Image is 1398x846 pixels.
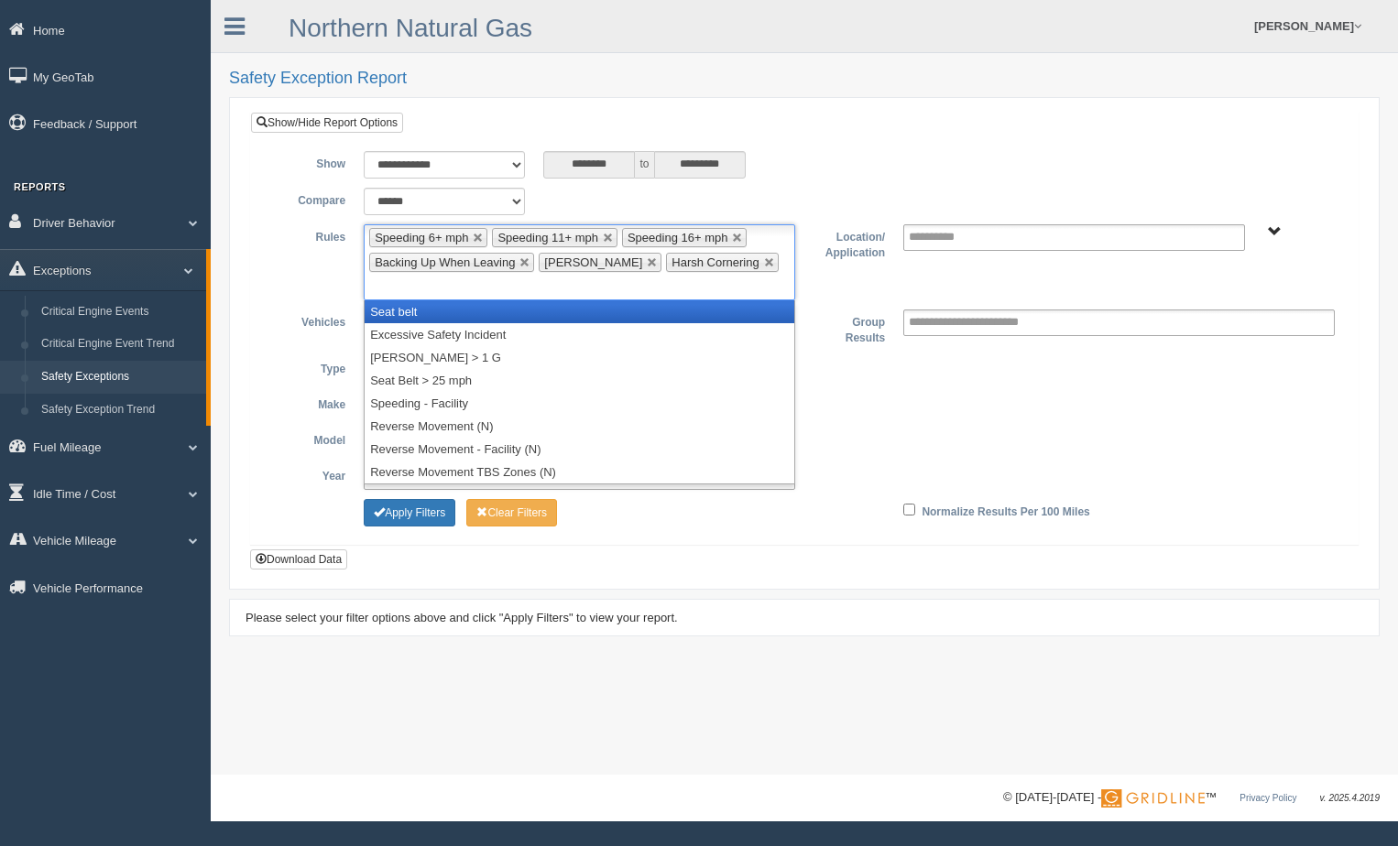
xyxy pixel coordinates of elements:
li: Speeding - Facility [365,392,794,415]
li: Excessive Safety Incident [365,323,794,346]
a: Privacy Policy [1240,793,1296,803]
span: Please select your filter options above and click "Apply Filters" to view your report. [246,611,678,624]
a: Critical Engine Event Trend [33,328,206,361]
label: Compare [265,188,355,210]
span: Backing Up When Leaving [375,255,515,269]
a: Northern Natural Gas [289,14,532,42]
span: to [635,151,653,179]
span: Speeding 11+ mph [497,231,598,244]
button: Change Filter Options [466,499,557,526]
label: Make [265,392,355,414]
button: Change Filter Options [364,499,455,526]
label: Normalize Results Per 100 Miles [922,499,1089,521]
h2: Safety Exception Report [229,70,1380,88]
button: Download Data [250,549,347,569]
label: Group Results [804,309,894,347]
label: Model [265,428,355,450]
a: Safety Exceptions [33,361,206,394]
a: Critical Engine Events [33,296,206,329]
label: Type [265,356,355,378]
span: [PERSON_NAME] [544,255,642,269]
span: Speeding 16+ mph [628,231,728,244]
div: © [DATE]-[DATE] - ™ [1003,788,1380,808]
li: Reverse Movement - Facility (N) [365,438,794,461]
label: Rules [265,224,355,246]
img: Gridline [1101,789,1205,808]
label: Year [265,463,355,485]
span: Harsh Cornering [672,255,759,269]
label: Location/ Application [804,224,894,262]
li: Seat belt [365,300,794,323]
li: [PERSON_NAME] > 1 G [365,346,794,369]
span: Speeding 6+ mph [375,231,468,244]
li: Reverse Movement TBS Zones (N) [365,461,794,483]
li: Seat Belt > 25 mph [365,369,794,392]
li: Reverse Movement (N) [365,415,794,438]
label: Vehicles [265,309,355,331]
a: Show/Hide Report Options [251,113,403,133]
span: v. 2025.4.2019 [1320,793,1380,803]
label: Show [265,151,355,173]
a: Safety Exception Trend [33,394,206,427]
